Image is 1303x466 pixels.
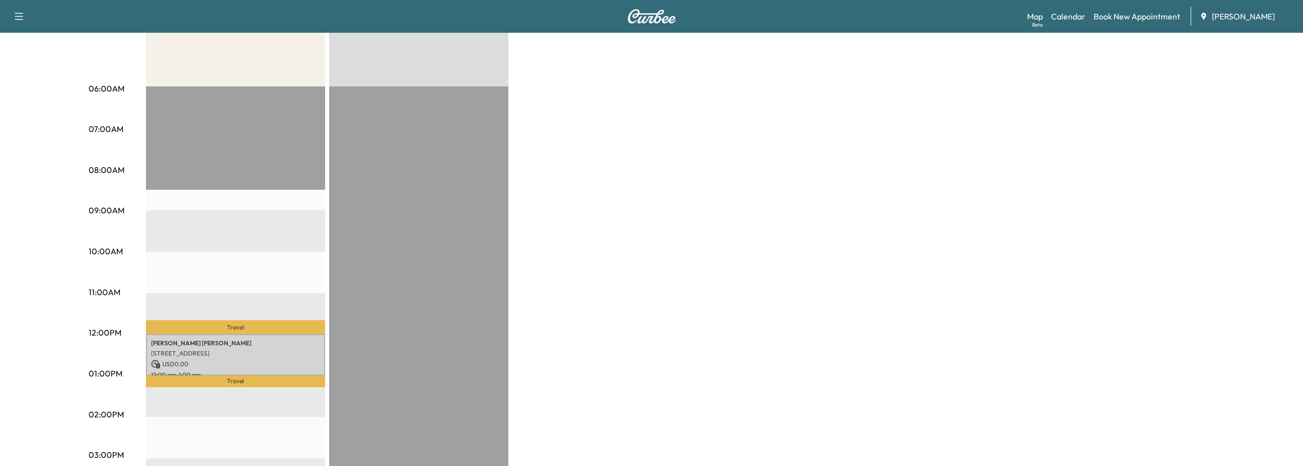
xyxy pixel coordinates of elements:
[151,349,320,358] p: [STREET_ADDRESS]
[89,286,120,298] p: 11:00AM
[89,408,124,420] p: 02:00PM
[89,82,124,95] p: 06:00AM
[1051,10,1085,23] a: Calendar
[1032,21,1043,29] div: Beta
[151,339,320,347] p: [PERSON_NAME] [PERSON_NAME]
[89,367,122,380] p: 01:00PM
[89,164,124,176] p: 08:00AM
[1212,10,1275,23] span: [PERSON_NAME]
[89,326,121,339] p: 12:00PM
[151,360,320,369] p: USD 0.00
[146,320,325,334] p: Travel
[89,123,123,135] p: 07:00AM
[89,204,124,216] p: 09:00AM
[1027,10,1043,23] a: MapBeta
[627,9,676,24] img: Curbee Logo
[151,371,320,379] p: 12:00 pm - 1:00 pm
[1094,10,1180,23] a: Book New Appointment
[89,449,124,461] p: 03:00PM
[146,375,325,387] p: Travel
[89,245,123,257] p: 10:00AM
